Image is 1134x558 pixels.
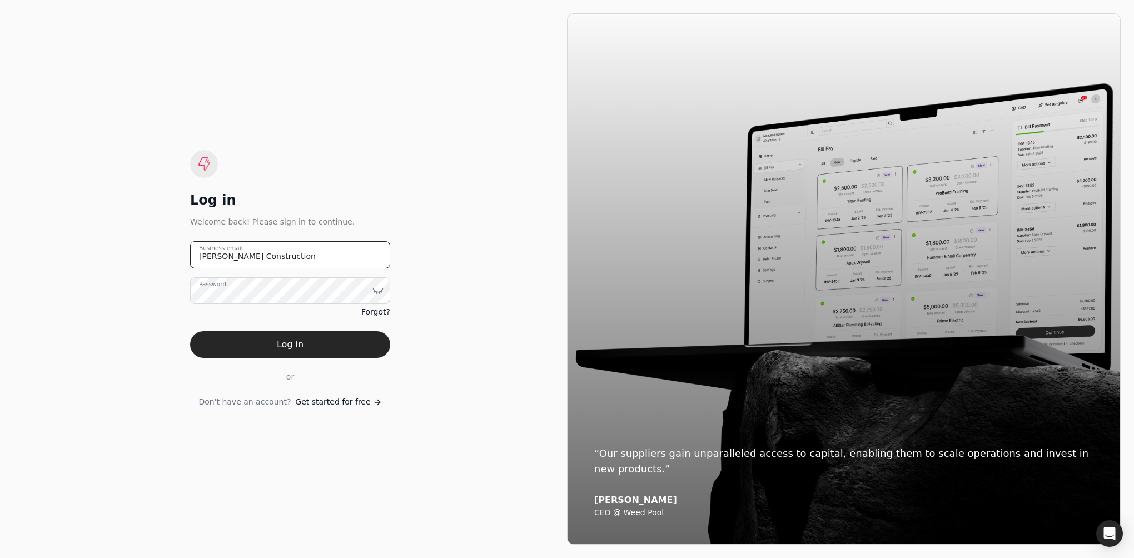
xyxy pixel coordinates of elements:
[295,396,370,408] span: Get started for free
[594,446,1093,477] div: “Our suppliers gain unparalleled access to capital, enabling them to scale operations and invest ...
[190,216,390,228] div: Welcome back! Please sign in to continue.
[594,508,1093,518] div: CEO @ Weed Pool
[199,280,226,288] label: Password
[1096,520,1123,547] div: Open Intercom Messenger
[199,243,243,252] label: Business email
[295,396,381,408] a: Get started for free
[594,495,1093,506] div: [PERSON_NAME]
[286,371,294,383] span: or
[361,306,390,318] a: Forgot?
[190,331,390,358] button: Log in
[198,396,291,408] span: Don't have an account?
[190,191,390,209] div: Log in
